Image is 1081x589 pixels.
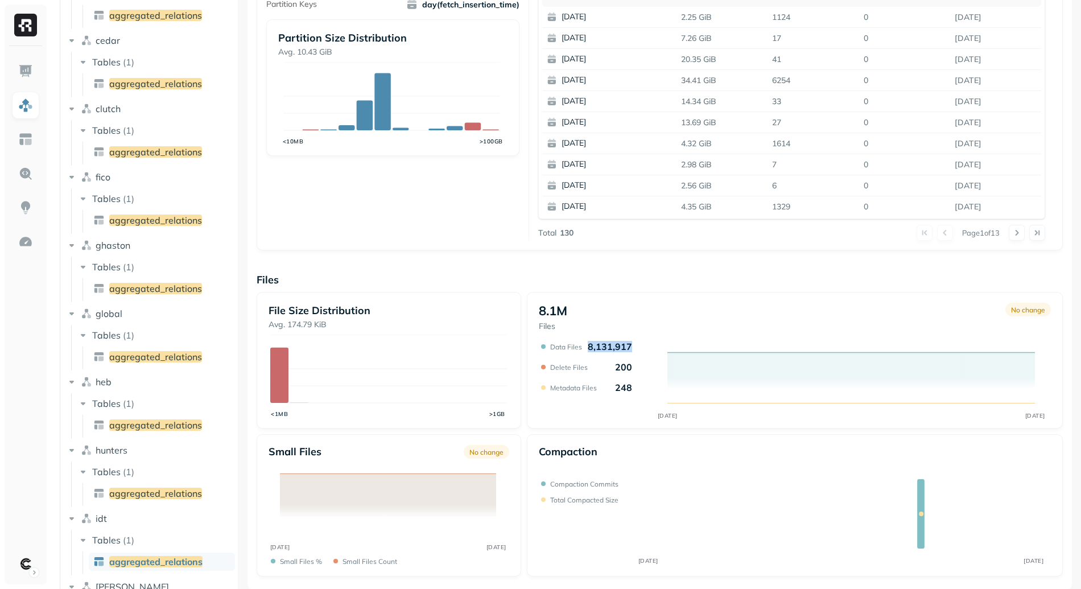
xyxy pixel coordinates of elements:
[550,343,582,351] p: Data Files
[768,155,859,175] p: 7
[562,159,672,170] p: [DATE]
[109,146,202,158] span: aggregated_relations
[77,121,234,139] button: Tables(1)
[542,175,676,196] button: [DATE]
[676,71,768,90] p: 34.41 GiB
[109,283,202,294] span: aggregated_relations
[89,75,235,93] a: aggregated_relations
[768,50,859,69] p: 41
[96,513,107,524] span: idt
[950,92,1041,112] p: Aug 7, 2025
[81,444,92,456] img: namespace
[123,125,134,136] p: ( 1 )
[18,132,33,147] img: Asset Explorer
[123,466,134,477] p: ( 1 )
[77,326,234,344] button: Tables(1)
[676,92,768,112] p: 14.34 GiB
[18,166,33,181] img: Query Explorer
[562,96,672,107] p: [DATE]
[768,176,859,196] p: 6
[81,240,92,251] img: namespace
[676,197,768,217] p: 4.35 GiB
[92,125,121,136] span: Tables
[66,441,234,459] button: hunters
[550,480,618,488] p: Compaction commits
[66,509,234,528] button: idt
[638,557,658,565] tspan: [DATE]
[950,113,1041,133] p: Aug 6, 2025
[859,197,950,217] p: 0
[676,28,768,48] p: 7.26 GiB
[676,155,768,175] p: 2.98 GiB
[18,234,33,249] img: Optimization
[538,228,556,238] p: Total
[542,112,676,133] button: [DATE]
[77,258,234,276] button: Tables(1)
[81,308,92,319] img: namespace
[66,100,234,118] button: clutch
[93,283,105,294] img: table
[562,11,672,23] p: [DATE]
[269,304,510,317] p: File Size Distribution
[93,556,105,567] img: table
[282,138,303,145] tspan: <10MB
[1024,557,1044,565] tspan: [DATE]
[123,534,134,546] p: ( 1 )
[562,180,672,191] p: [DATE]
[859,28,950,48] p: 0
[81,376,92,388] img: namespace
[89,416,235,434] a: aggregated_relations
[96,308,122,319] span: global
[92,398,121,409] span: Tables
[18,200,33,215] img: Insights
[539,321,567,332] p: Files
[89,211,235,229] a: aggregated_relations
[950,71,1041,90] p: Aug 8, 2025
[859,50,950,69] p: 0
[96,444,127,456] span: hunters
[768,134,859,154] p: 1614
[550,384,597,392] p: Metadata Files
[542,91,676,112] button: [DATE]
[66,373,234,391] button: heb
[859,134,950,154] p: 0
[89,553,235,571] a: aggregated_relations
[542,7,676,27] button: [DATE]
[109,78,202,89] span: aggregated_relations
[562,138,672,149] p: [DATE]
[562,117,672,128] p: [DATE]
[859,7,950,27] p: 0
[257,273,1063,286] p: Files
[950,7,1041,27] p: Aug 10, 2025
[271,410,288,418] tspan: <1MB
[950,50,1041,69] p: Aug 9, 2025
[77,190,234,208] button: Tables(1)
[93,351,105,363] img: table
[89,6,235,24] a: aggregated_relations
[92,261,121,273] span: Tables
[550,363,588,372] p: Delete Files
[859,113,950,133] p: 0
[92,56,121,68] span: Tables
[77,531,234,549] button: Tables(1)
[109,351,202,363] span: aggregated_relations
[77,463,234,481] button: Tables(1)
[89,279,235,298] a: aggregated_relations
[77,394,234,413] button: Tables(1)
[950,28,1041,48] p: Aug 10, 2025
[1011,306,1045,314] p: No change
[109,419,202,431] span: aggregated_relations
[562,75,672,86] p: [DATE]
[542,49,676,69] button: [DATE]
[676,113,768,133] p: 13.69 GiB
[123,261,134,273] p: ( 1 )
[96,35,120,46] span: cedar
[562,32,672,44] p: [DATE]
[96,103,121,114] span: clutch
[542,28,676,48] button: [DATE]
[562,201,672,212] p: [DATE]
[859,71,950,90] p: 0
[18,98,33,113] img: Assets
[676,50,768,69] p: 20.35 GiB
[77,53,234,71] button: Tables(1)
